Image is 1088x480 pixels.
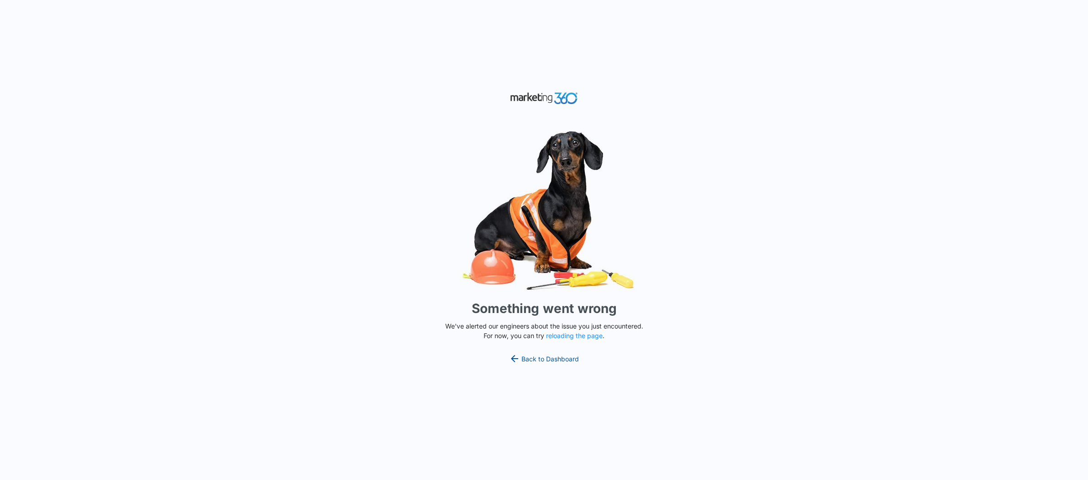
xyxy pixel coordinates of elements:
[472,299,617,318] h1: Something went wrong
[407,125,681,296] img: Sad Dog
[510,90,578,106] img: Marketing 360 Logo
[442,321,647,340] p: We've alerted our engineers about the issue you just encountered. For now, you can try .
[546,332,603,339] button: reloading the page
[509,353,579,364] a: Back to Dashboard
